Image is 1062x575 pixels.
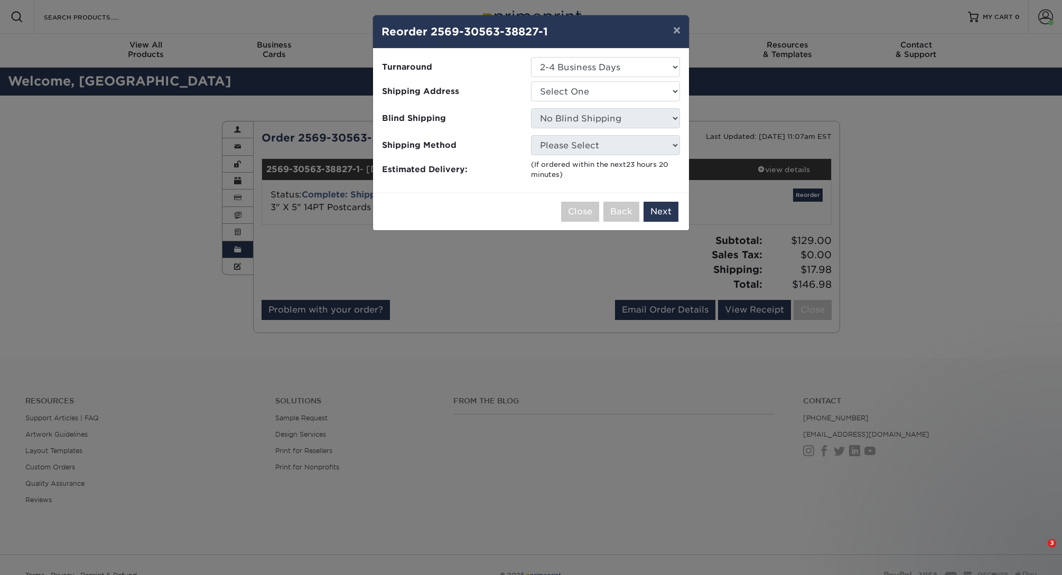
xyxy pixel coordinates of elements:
[382,139,523,152] span: Shipping Method
[531,159,680,180] div: (If ordered within the next )
[1026,539,1051,564] iframe: Intercom live chat
[1048,539,1056,548] span: 3
[381,24,681,40] h4: Reorder 2569-30563-38827-1
[561,202,599,222] button: Close
[382,164,523,176] span: Estimated Delivery:
[382,61,523,73] span: Turnaround
[603,202,639,222] button: Back
[382,112,523,125] span: Blind Shipping
[644,202,678,222] button: Next
[382,86,523,98] span: Shipping Address
[665,15,689,45] button: ×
